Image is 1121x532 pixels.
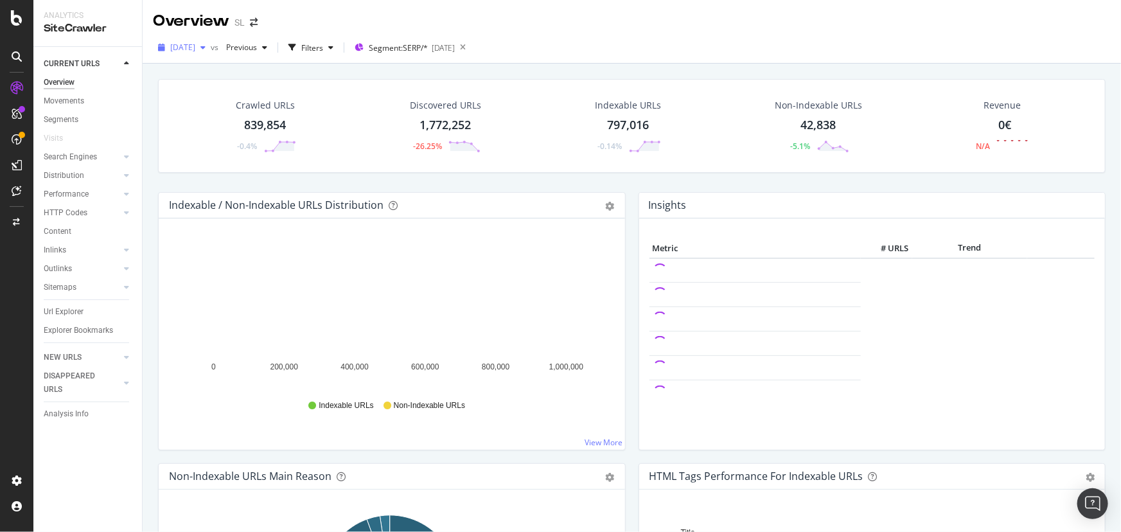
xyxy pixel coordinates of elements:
a: Sitemaps [44,281,120,294]
div: Overview [153,10,229,32]
span: Segment: SERP/* [369,42,428,53]
div: 839,854 [245,117,287,134]
div: DISAPPEARED URLS [44,369,109,396]
div: Movements [44,94,84,108]
div: -0.4% [238,141,258,152]
a: Distribution [44,169,120,182]
div: Inlinks [44,244,66,257]
div: Visits [44,132,63,145]
text: 0 [211,362,216,371]
a: Explorer Bookmarks [44,324,133,337]
th: Trend [912,239,1027,258]
div: Non-Indexable URLs [775,99,862,112]
div: N/A [976,141,990,152]
div: Analytics [44,10,132,21]
div: Indexable URLs [595,99,661,112]
div: HTML Tags Performance for Indexable URLs [649,470,863,483]
a: Movements [44,94,133,108]
a: Overview [44,76,133,89]
div: Discovered URLs [410,99,481,112]
div: gear [1086,473,1095,482]
div: Performance [44,188,89,201]
span: Indexable URLs [319,400,373,411]
button: Previous [221,37,272,58]
div: CURRENT URLS [44,57,100,71]
div: -0.14% [598,141,622,152]
button: [DATE] [153,37,211,58]
a: NEW URLS [44,351,120,364]
a: Inlinks [44,244,120,257]
div: Segments [44,113,78,127]
text: 600,000 [411,362,439,371]
div: 42,838 [801,117,836,134]
div: Distribution [44,169,84,182]
div: Content [44,225,71,238]
div: [DATE] [432,42,455,53]
div: Explorer Bookmarks [44,324,113,337]
div: Analysis Info [44,407,89,421]
div: SL [234,16,245,29]
div: Outlinks [44,262,72,276]
a: Performance [44,188,120,201]
div: 797,016 [607,117,649,134]
a: DISAPPEARED URLS [44,369,120,396]
text: 1,000,000 [549,362,584,371]
a: Analysis Info [44,407,133,421]
div: gear [606,473,615,482]
span: Previous [221,42,257,53]
a: CURRENT URLS [44,57,120,71]
text: 800,000 [482,362,510,371]
div: gear [606,202,615,211]
a: Content [44,225,133,238]
button: Filters [283,37,339,58]
span: vs [211,42,221,53]
div: Indexable / Non-Indexable URLs Distribution [169,199,384,211]
a: Visits [44,132,76,145]
div: Url Explorer [44,305,84,319]
a: HTTP Codes [44,206,120,220]
span: 2025 Aug. 22nd [170,42,195,53]
text: 400,000 [340,362,369,371]
div: Search Engines [44,150,97,164]
svg: A chart. [169,239,610,388]
a: Outlinks [44,262,120,276]
th: Metric [649,239,861,258]
span: 0€ [998,117,1011,132]
div: NEW URLS [44,351,82,364]
h4: Insights [649,197,687,214]
button: Segment:SERP/*[DATE] [349,37,455,58]
div: HTTP Codes [44,206,87,220]
div: Sitemaps [44,281,76,294]
div: -5.1% [791,141,811,152]
a: Url Explorer [44,305,133,319]
div: Non-Indexable URLs Main Reason [169,470,331,483]
a: Search Engines [44,150,120,164]
a: View More [585,437,623,448]
div: Filters [301,42,323,53]
div: arrow-right-arrow-left [250,18,258,27]
div: -26.25% [413,141,442,152]
a: Segments [44,113,133,127]
div: Crawled URLs [236,99,295,112]
div: 1,772,252 [419,117,471,134]
span: Revenue [984,99,1021,112]
text: 200,000 [270,362,299,371]
span: Non-Indexable URLs [394,400,465,411]
th: # URLS [861,239,912,258]
div: Overview [44,76,75,89]
div: Open Intercom Messenger [1077,488,1108,519]
div: SiteCrawler [44,21,132,36]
